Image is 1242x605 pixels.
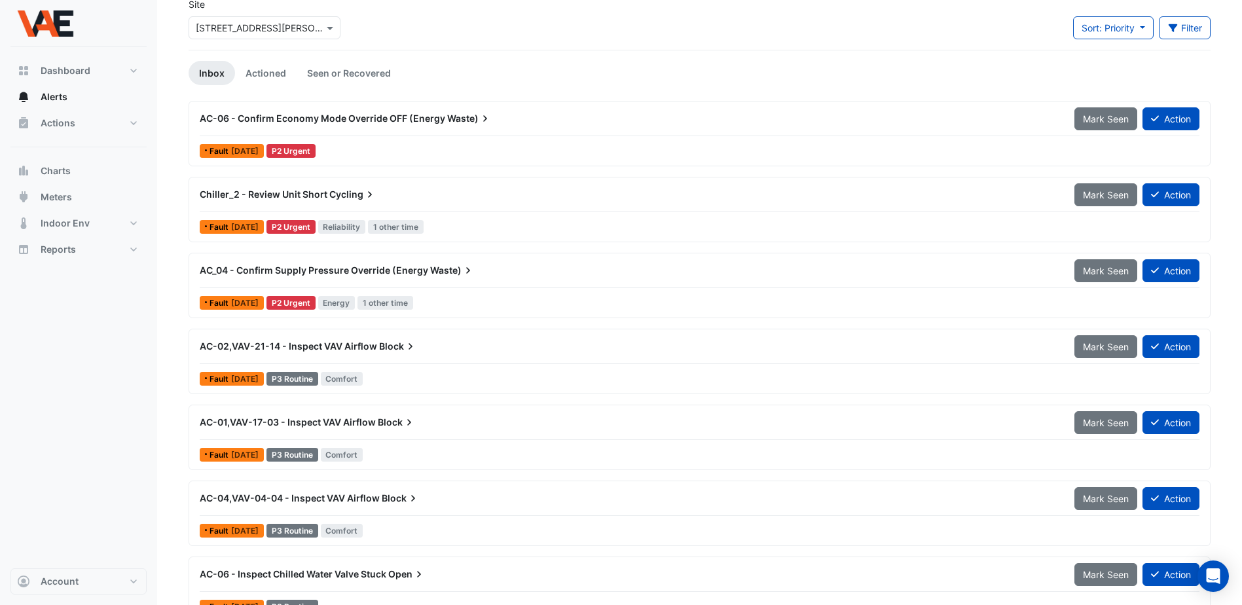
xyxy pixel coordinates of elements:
span: AC_04 - Confirm Supply Pressure Override (Energy [200,265,428,276]
span: Fault [210,147,231,155]
span: AC-06 - Inspect Chilled Water Valve Stuck [200,568,386,579]
button: Filter [1159,16,1211,39]
button: Account [10,568,147,595]
span: Waste) [430,264,475,277]
div: P2 Urgent [266,220,316,234]
span: Comfort [321,524,363,538]
app-icon: Indoor Env [17,217,30,230]
img: Company Logo [16,10,75,37]
span: Block [379,340,417,353]
span: Indoor Env [41,217,90,230]
span: Comfort [321,372,363,386]
button: Action [1142,259,1199,282]
span: Waste) [447,112,492,125]
div: P2 Urgent [266,296,316,310]
button: Mark Seen [1074,411,1137,434]
span: Mark Seen [1083,569,1129,580]
span: Mon 25-Aug-2025 07:15 AEST [231,146,259,156]
span: Mark Seen [1083,417,1129,428]
span: Mark Seen [1083,493,1129,504]
span: Fri 22-Aug-2025 17:00 AEST [231,222,259,232]
span: Open [388,568,426,581]
span: Chiller_2 - Review Unit Short [200,189,327,200]
span: AC-04,VAV-04-04 - Inspect VAV Airflow [200,492,380,504]
button: Mark Seen [1074,487,1137,510]
span: Meters [41,191,72,204]
span: Alerts [41,90,67,103]
button: Mark Seen [1074,107,1137,130]
span: Fault [210,375,231,383]
app-icon: Reports [17,243,30,256]
app-icon: Meters [17,191,30,204]
button: Action [1142,563,1199,586]
a: Actioned [235,61,297,85]
a: Inbox [189,61,235,85]
span: Account [41,575,79,588]
a: Seen or Recovered [297,61,401,85]
button: Dashboard [10,58,147,84]
button: Alerts [10,84,147,110]
div: P2 Urgent [266,144,316,158]
span: Mark Seen [1083,113,1129,124]
app-icon: Alerts [17,90,30,103]
span: AC-06 - Confirm Economy Mode Override OFF (Energy [200,113,445,124]
span: AC-02,VAV-21-14 - Inspect VAV Airflow [200,340,377,352]
span: Mark Seen [1083,265,1129,276]
button: Charts [10,158,147,184]
span: Cycling [329,188,376,201]
button: Mark Seen [1074,183,1137,206]
span: Fault [210,299,231,307]
span: Thu 14-Aug-2025 08:00 AEST [231,298,259,308]
button: Sort: Priority [1073,16,1154,39]
span: Dashboard [41,64,90,77]
app-icon: Charts [17,164,30,177]
span: Reliability [318,220,366,234]
button: Action [1142,183,1199,206]
div: P3 Routine [266,372,318,386]
span: Block [378,416,416,429]
button: Action [1142,107,1199,130]
span: 1 other time [357,296,413,310]
button: Action [1142,487,1199,510]
button: Mark Seen [1074,259,1137,282]
app-icon: Dashboard [17,64,30,77]
span: Mark Seen [1083,189,1129,200]
button: Meters [10,184,147,210]
div: P3 Routine [266,448,318,462]
button: Mark Seen [1074,335,1137,358]
span: Block [382,492,420,505]
span: Comfort [321,448,363,462]
span: Actions [41,117,75,130]
div: P3 Routine [266,524,318,538]
span: Mark Seen [1083,341,1129,352]
button: Actions [10,110,147,136]
button: Mark Seen [1074,563,1137,586]
app-icon: Actions [17,117,30,130]
span: 1 other time [368,220,424,234]
span: Charts [41,164,71,177]
span: Thu 21-Aug-2025 12:15 AEST [231,374,259,384]
span: Thu 21-Aug-2025 08:45 AEST [231,450,259,460]
span: AC-01,VAV-17-03 - Inspect VAV Airflow [200,416,376,428]
button: Indoor Env [10,210,147,236]
div: Open Intercom Messenger [1197,560,1229,592]
button: Action [1142,411,1199,434]
button: Reports [10,236,147,263]
span: Reports [41,243,76,256]
button: Action [1142,335,1199,358]
span: Fault [210,223,231,231]
span: Energy [318,296,356,310]
span: Sort: Priority [1082,22,1135,33]
span: Wed 20-Aug-2025 13:00 AEST [231,526,259,536]
span: Fault [210,451,231,459]
span: Fault [210,527,231,535]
